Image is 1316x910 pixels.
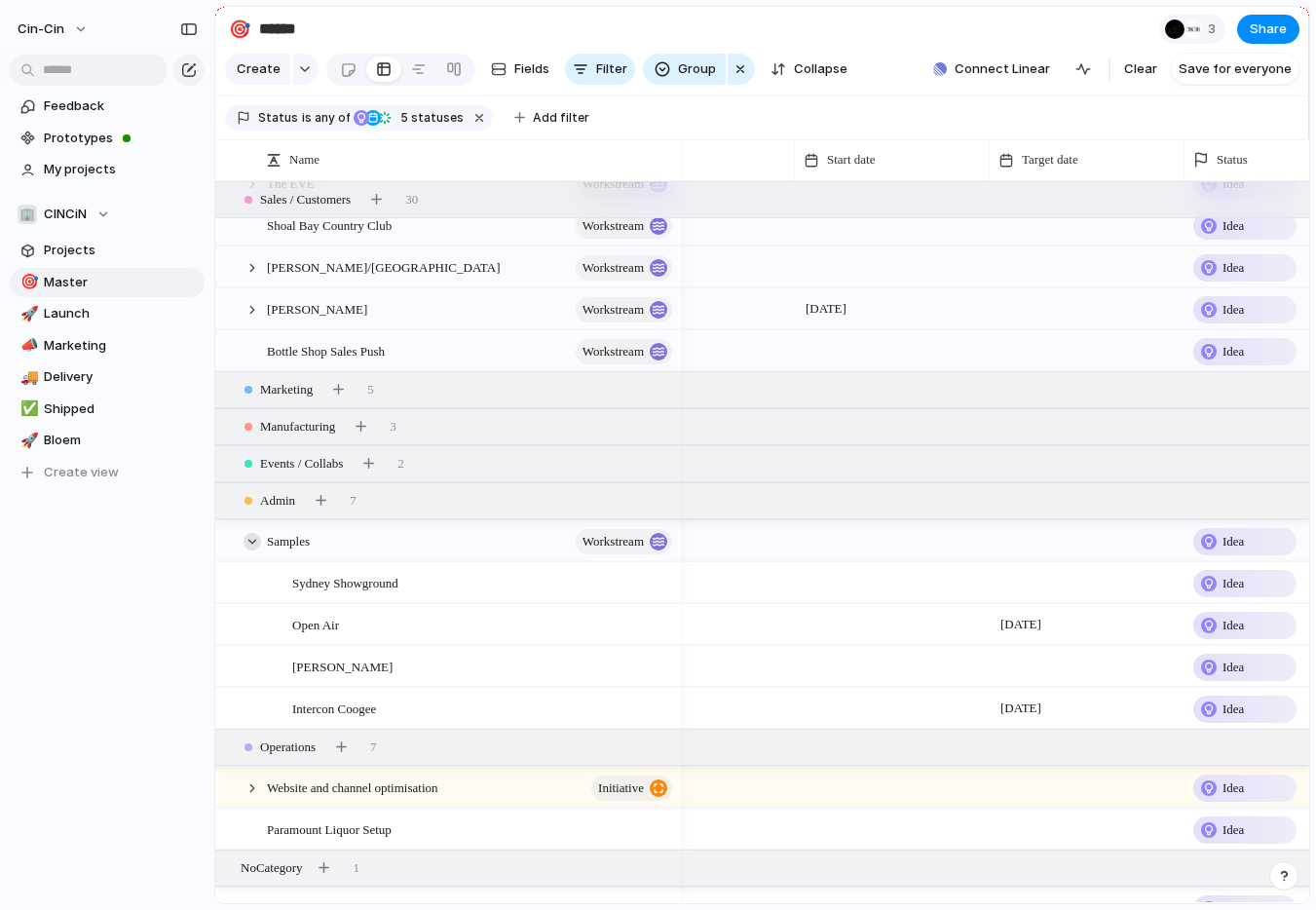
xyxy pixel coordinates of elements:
button: 📣 [18,336,37,356]
span: Intercon Coogee [292,697,376,719]
span: statuses [395,109,464,127]
span: Add filter [533,109,589,127]
button: Filter [565,54,635,85]
span: [PERSON_NAME] [292,655,393,677]
button: 🎯 [18,273,37,292]
div: 📣 [20,334,34,357]
span: [DATE] [801,297,851,321]
button: cin-cin [9,14,98,45]
button: workstream [576,213,672,239]
a: 🚚Delivery [10,362,205,392]
button: initiative [591,776,672,801]
span: 30 [405,190,418,209]
div: 🎯 [229,16,250,42]
a: ✅Shipped [10,395,205,424]
span: Idea [1222,616,1244,635]
span: Clear [1124,59,1157,79]
div: 🎯 [20,271,34,293]
a: My projects [10,155,205,184]
div: 🚀Bloem [10,426,205,455]
button: 🚀 [18,431,37,450]
div: ✅ [20,398,34,420]
span: Website and channel optimisation [267,776,438,798]
button: 🚚 [18,367,37,387]
span: workstream [583,296,644,323]
span: Marketing [44,336,198,356]
div: 🏢 [18,205,37,224]
span: Marketing [260,380,313,399]
span: Shoal Bay Country Club [267,213,392,236]
span: is [302,109,312,127]
span: Admin [260,491,295,511]
button: Clear [1116,54,1165,85]
div: 🚀 [20,303,34,325]
button: 5 statuses [352,107,468,129]
span: Target date [1022,150,1078,170]
button: Connect Linear [925,55,1058,84]
button: 🏢CINCiN [10,200,205,229]
span: [PERSON_NAME] [267,297,367,320]
a: 🎯Master [10,268,205,297]
button: workstream [576,339,672,364]
a: 🚀Launch [10,299,205,328]
span: workstream [583,528,644,555]
span: 5 [395,110,411,125]
span: [DATE] [996,697,1046,720]
span: Fields [514,59,549,79]
span: Connect Linear [955,59,1050,79]
span: Save for everyone [1179,59,1292,79]
span: Idea [1222,342,1244,361]
span: [DATE] [996,613,1046,636]
span: Idea [1222,574,1244,593]
button: workstream [576,255,672,281]
span: 2 [397,454,404,474]
span: Bottle Shop Sales Push [267,339,385,361]
span: Idea [1222,532,1244,551]
button: Collapse [763,54,855,85]
span: 3 [390,417,396,436]
span: Idea [1222,300,1244,320]
span: initiative [598,775,644,802]
button: 🎯 [224,14,255,45]
span: Share [1250,19,1287,39]
button: Create view [10,458,205,487]
span: No Category [241,858,303,878]
span: Idea [1222,658,1244,677]
span: cin-cin [18,19,64,39]
span: Idea [1222,820,1244,840]
a: 📣Marketing [10,331,205,360]
span: Idea [1222,700,1244,719]
span: Name [289,150,320,170]
span: 5 [367,380,374,399]
span: Delivery [44,367,198,387]
span: Status [1217,150,1248,170]
button: workstream [576,297,672,322]
span: Events / Collabs [260,454,343,474]
span: Start date [827,150,875,170]
span: any of [312,109,350,127]
span: Paramount Liquor Setup [267,817,392,840]
a: Feedback [10,92,205,121]
button: Fields [483,54,557,85]
span: Idea [1222,778,1244,798]
span: Filter [596,59,627,79]
span: 7 [350,491,357,511]
span: Shipped [44,399,198,419]
span: 1 [354,858,360,878]
button: isany of [298,107,354,129]
button: Add filter [503,104,601,132]
button: Create [225,54,290,85]
span: Create view [44,463,119,482]
span: Projects [44,241,198,260]
span: [PERSON_NAME]/[GEOGRAPHIC_DATA] [267,255,500,278]
span: Master [44,273,198,292]
span: CINCiN [44,205,87,224]
span: Collapse [794,59,847,79]
span: workstream [583,212,644,240]
button: Group [643,54,726,85]
button: workstream [576,529,672,554]
span: Group [678,59,716,79]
